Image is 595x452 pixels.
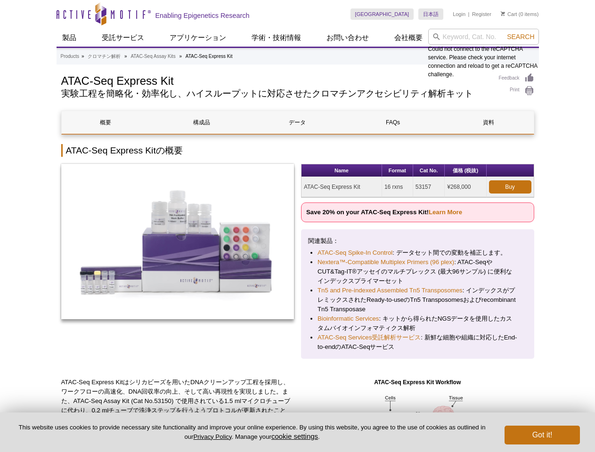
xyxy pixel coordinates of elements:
p: 関連製品： [308,236,527,246]
button: Search [504,32,537,41]
a: ATAC-Seq Services受託解析サービス [318,333,421,342]
a: ATAC-Seq Spike-In Control [318,248,392,258]
a: お問い合わせ [321,29,375,47]
li: » [179,54,182,59]
div: Could not connect to the reCAPTCHA service. Please check your internet connection and reload to g... [428,29,539,79]
input: Keyword, Cat. No. [428,29,539,45]
a: 概要 [62,111,150,134]
a: Learn More [429,209,462,216]
a: アプリケーション [164,29,232,47]
td: ¥268,000 [445,177,486,197]
li: : 新鮮な細胞や組織に対応したEnd-to-endのATAC-Seqサービス [318,333,518,352]
h1: ATAC-Seq Express Kit [61,73,489,87]
h2: 実験工程を簡略化・効率化し、ハイスループットに対応させたクロマチンアクセシビリティ解析キット [61,89,489,98]
a: ATAC-Seq Assay Kits [130,52,175,61]
a: Login [453,11,465,17]
th: Name [302,164,382,177]
strong: ATAC-Seq Express Kit Workflow [374,379,461,386]
a: 資料 [444,111,533,134]
a: 製品 [57,29,82,47]
h2: ATAC-Seq Express Kitの概要 [61,144,534,157]
a: Products [61,52,79,61]
th: 価格 (税抜) [445,164,486,177]
li: | [468,8,470,20]
button: cookie settings [271,432,318,440]
a: [GEOGRAPHIC_DATA] [350,8,414,20]
h2: Enabling Epigenetics Research [155,11,250,20]
img: ATAC-Seq Express Kit [61,164,294,319]
a: データ [253,111,342,134]
td: 16 rxns [382,177,413,197]
a: 学術・技術情報 [246,29,307,47]
a: Tn5 and Pre-indexed Assembled Tn5 Transposomes [318,286,463,295]
td: ATAC-Seq Express Kit [302,177,382,197]
button: Got it! [505,426,580,444]
li: » [124,54,127,59]
li: : キットから得られたNGSデータを使用したカスタムバイオインフォマティクス解析 [318,314,518,333]
img: Your Cart [501,11,505,16]
span: Search [507,33,534,40]
li: » [82,54,84,59]
strong: Save 20% on your ATAC-Seq Express Kit! [306,209,462,216]
a: 構成品 [157,111,246,134]
li: : インデックスがプレミックスされたReady-to-useのTn5 Transposomesおよびrecombinant Tn5 Transposase [318,286,518,314]
a: Buy [489,180,531,194]
a: Privacy Policy [193,433,231,440]
li: : ATAC-SeqやCUT&Tag-IT®アッセイのマルチプレックス (最大96サンプル) に便利なインデックスプライマーセット [318,258,518,286]
a: Nextera™-Compatible Multiplex Primers (96 plex) [318,258,454,267]
li: : データセット間での変動を補正します。 [318,248,518,258]
a: Bioinformatic Services [318,314,379,323]
a: クロマチン解析 [88,52,121,61]
li: ATAC-Seq Express Kit [186,54,233,59]
li: (0 items) [501,8,539,20]
td: 53157 [413,177,445,197]
a: 日本語 [418,8,443,20]
a: Register [472,11,491,17]
a: Cart [501,11,517,17]
th: Cat No. [413,164,445,177]
a: FAQs [349,111,437,134]
a: 受託サービス [96,29,150,47]
p: This website uses cookies to provide necessary site functionality and improve your online experie... [15,423,489,441]
a: Print [499,86,534,96]
th: Format [382,164,413,177]
a: 会社概要 [389,29,428,47]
